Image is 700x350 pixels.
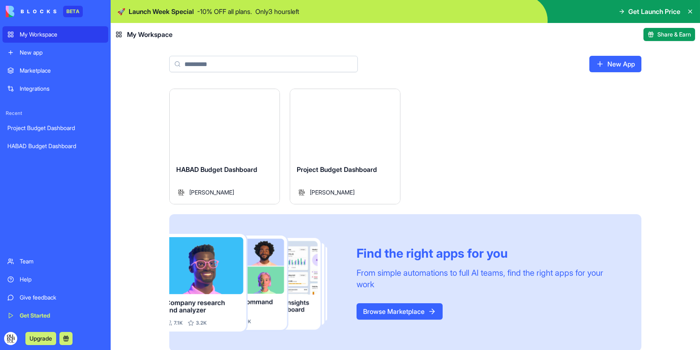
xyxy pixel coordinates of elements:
img: ACg8ocId3ESnN_QVr3NPyxI8Lzkb4QflbVAQMDXxbYjfRiZLJ5ozjs9E=s96-c [4,332,17,345]
div: Find the right apps for you [357,246,622,261]
a: HABAD Budget DashboardAvatar[PERSON_NAME] [169,89,280,204]
span: HABAD Budget Dashboard [176,165,257,174]
span: Share & Earn [657,30,691,39]
span: [PERSON_NAME] [189,188,234,197]
a: BETA [6,6,83,17]
button: Share & Earn [643,28,695,41]
span: My Workspace [127,30,173,39]
div: Give feedback [20,293,103,302]
div: Get Started [20,311,103,320]
a: Upgrade [25,334,56,342]
a: Project Budget Dashboard [2,120,108,136]
img: logo [6,6,57,17]
a: Project Budget DashboardAvatar[PERSON_NAME] [290,89,400,204]
span: 🚀 [117,7,125,16]
div: Marketplace [20,66,103,75]
div: New app [20,48,103,57]
span: Project Budget Dashboard [297,165,377,174]
a: Browse Marketplace [357,303,443,320]
a: Integrations [2,80,108,97]
span: Launch Week Special [129,7,194,16]
a: HABAD Budget Dashboard [2,138,108,154]
span: Recent [2,110,108,117]
a: Get Started [2,307,108,324]
a: Give feedback [2,289,108,306]
div: Project Budget Dashboard [7,124,103,132]
img: Frame_181_egmpey.png [169,234,343,332]
a: Marketplace [2,62,108,79]
img: Avatar [297,188,307,197]
p: Only 3 hours left [255,7,299,16]
div: From simple automations to full AI teams, find the right apps for your work [357,267,622,290]
div: My Workspace [20,30,103,39]
a: New App [589,56,641,72]
div: Team [20,257,103,265]
img: Avatar [176,188,186,197]
span: Get Launch Price [628,7,680,16]
a: Team [2,253,108,270]
div: BETA [63,6,83,17]
a: My Workspace [2,26,108,43]
div: Help [20,275,103,284]
div: Integrations [20,85,103,93]
a: Help [2,271,108,288]
span: [PERSON_NAME] [310,188,355,197]
a: New app [2,44,108,61]
p: - 10 % OFF all plans. [197,7,252,16]
button: Upgrade [25,332,56,345]
div: HABAD Budget Dashboard [7,142,103,150]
